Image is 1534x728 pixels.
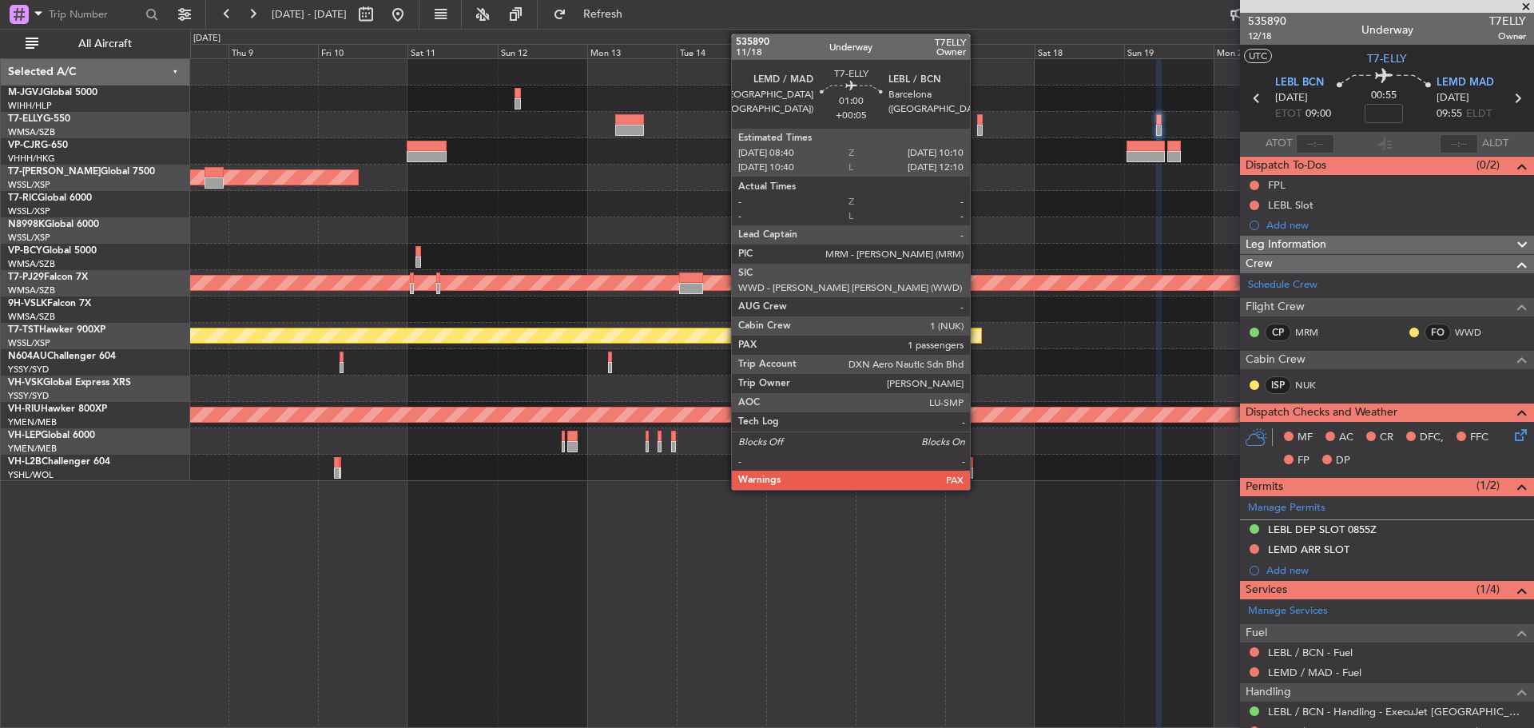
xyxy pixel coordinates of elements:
span: MF [1298,430,1313,446]
button: All Aircraft [18,31,173,57]
a: VHHH/HKG [8,153,55,165]
a: LEMD / MAD - Fuel [1268,666,1361,679]
a: WSSL/XSP [8,337,50,349]
span: VP-BCY [8,246,42,256]
span: (1/4) [1476,581,1500,598]
button: UTC [1244,49,1272,63]
a: YMEN/MEB [8,416,57,428]
span: VH-RIU [8,404,41,414]
div: Mon 13 [587,44,677,58]
div: [DATE] [193,32,221,46]
span: T7-PJ29 [8,273,44,282]
span: T7-RIC [8,193,38,203]
span: LEBL BCN [1275,75,1324,91]
a: VH-L2BChallenger 604 [8,457,110,467]
a: 9H-VSLKFalcon 7X [8,299,91,308]
div: Fri 17 [945,44,1035,58]
a: M-JGVJGlobal 5000 [8,88,97,97]
div: Add new [1266,218,1526,232]
span: ELDT [1466,106,1492,122]
span: All Aircraft [42,38,169,50]
a: YSHL/WOL [8,469,54,481]
div: Sat 11 [407,44,497,58]
a: YMEN/MEB [8,443,57,455]
a: VP-BCYGlobal 5000 [8,246,97,256]
div: Thu 16 [856,44,945,58]
div: Fri 10 [318,44,407,58]
span: ETOT [1275,106,1302,122]
div: Tue 14 [677,44,766,58]
span: Owner [1489,30,1526,43]
div: Add new [1266,563,1526,577]
span: Dispatch To-Dos [1246,157,1326,175]
span: [DATE] - [DATE] [272,7,347,22]
span: DFC, [1420,430,1444,446]
button: Refresh [546,2,642,27]
a: VH-RIUHawker 800XP [8,404,107,414]
span: T7-ELLY [8,114,43,124]
a: WMSA/SZB [8,311,55,323]
span: Flight Crew [1246,298,1305,316]
span: M-JGVJ [8,88,43,97]
a: MRM [1295,325,1331,340]
span: N604AU [8,352,47,361]
span: ALDT [1482,136,1508,152]
a: Schedule Crew [1248,277,1317,293]
span: VH-VSK [8,378,43,388]
span: T7-TST [8,325,39,335]
span: 09:00 [1305,106,1331,122]
div: Sat 18 [1035,44,1124,58]
span: AC [1339,430,1353,446]
span: Dispatch Checks and Weather [1246,404,1397,422]
span: N8998K [8,220,45,229]
div: FO [1425,324,1451,341]
a: WSSL/XSP [8,179,50,191]
span: (0/2) [1476,157,1500,173]
span: T7-[PERSON_NAME] [8,167,101,177]
span: (1/2) [1476,477,1500,494]
a: T7-RICGlobal 6000 [8,193,92,203]
span: [DATE] [1437,90,1469,106]
span: CR [1380,430,1393,446]
span: [DATE] [1275,90,1308,106]
a: Manage Permits [1248,500,1325,516]
a: T7-PJ29Falcon 7X [8,273,88,282]
a: T7-[PERSON_NAME]Global 7500 [8,167,155,177]
a: WSSL/XSP [8,205,50,217]
a: WWD [1455,325,1491,340]
div: FPL [1268,178,1286,192]
a: VH-VSKGlobal Express XRS [8,378,131,388]
div: LEBL Slot [1268,198,1313,212]
div: Mon 20 [1214,44,1303,58]
span: Crew [1246,255,1273,273]
a: WMSA/SZB [8,258,55,270]
a: N8998KGlobal 6000 [8,220,99,229]
span: 12/18 [1248,30,1286,43]
span: Services [1246,581,1287,599]
span: Cabin Crew [1246,351,1305,369]
span: Refresh [570,9,637,20]
a: WIHH/HLP [8,100,52,112]
div: Thu 9 [229,44,318,58]
span: LEMD MAD [1437,75,1494,91]
span: ATOT [1266,136,1292,152]
div: CP [1265,324,1291,341]
a: VH-LEPGlobal 6000 [8,431,95,440]
span: VH-L2B [8,457,42,467]
span: Permits [1246,478,1283,496]
span: DP [1336,453,1350,469]
a: VP-CJRG-650 [8,141,68,150]
div: LEMD ARR SLOT [1268,543,1349,556]
div: ISP [1265,376,1291,394]
a: WMSA/SZB [8,126,55,138]
a: T7-TSTHawker 900XP [8,325,105,335]
input: Trip Number [49,2,141,26]
span: T7ELLY [1489,13,1526,30]
span: 09:55 [1437,106,1462,122]
span: VP-CJR [8,141,41,150]
span: 9H-VSLK [8,299,47,308]
a: Manage Services [1248,603,1328,619]
span: FP [1298,453,1309,469]
span: T7-ELLY [1367,50,1407,67]
span: Fuel [1246,624,1267,642]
